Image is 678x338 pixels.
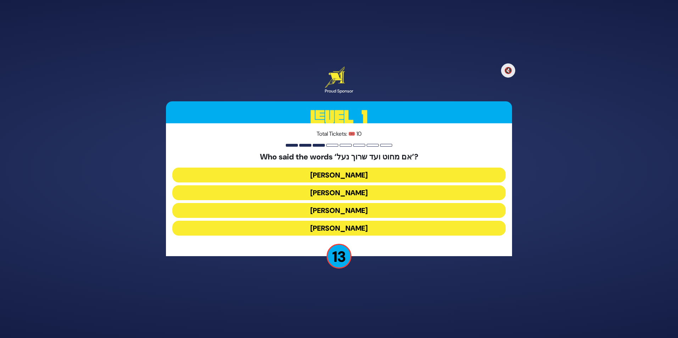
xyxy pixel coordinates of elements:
[325,67,345,88] img: Artscroll
[172,185,506,200] button: [PERSON_NAME]
[172,130,506,138] p: Total Tickets: 🎟️ 10
[172,168,506,182] button: [PERSON_NAME]
[325,88,353,94] div: Proud Sponsor
[501,63,515,78] button: 🔇
[172,221,506,236] button: [PERSON_NAME]
[327,244,351,269] p: 13
[166,101,512,133] h3: Level 1
[172,203,506,218] button: [PERSON_NAME]
[172,152,506,162] h5: Who said the words ‘אם מחוט ועד שרוך נעל’?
